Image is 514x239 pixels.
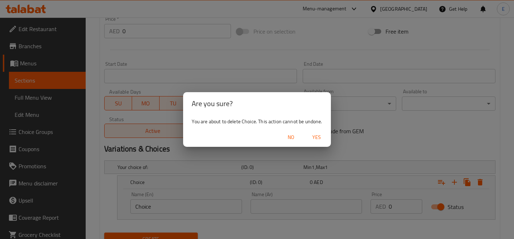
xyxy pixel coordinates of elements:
[308,133,325,142] span: Yes
[305,131,328,144] button: Yes
[282,133,299,142] span: No
[192,98,322,109] h2: Are you sure?
[279,131,302,144] button: No
[183,115,331,128] div: You are about to delete Choice. This action cannot be undone.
